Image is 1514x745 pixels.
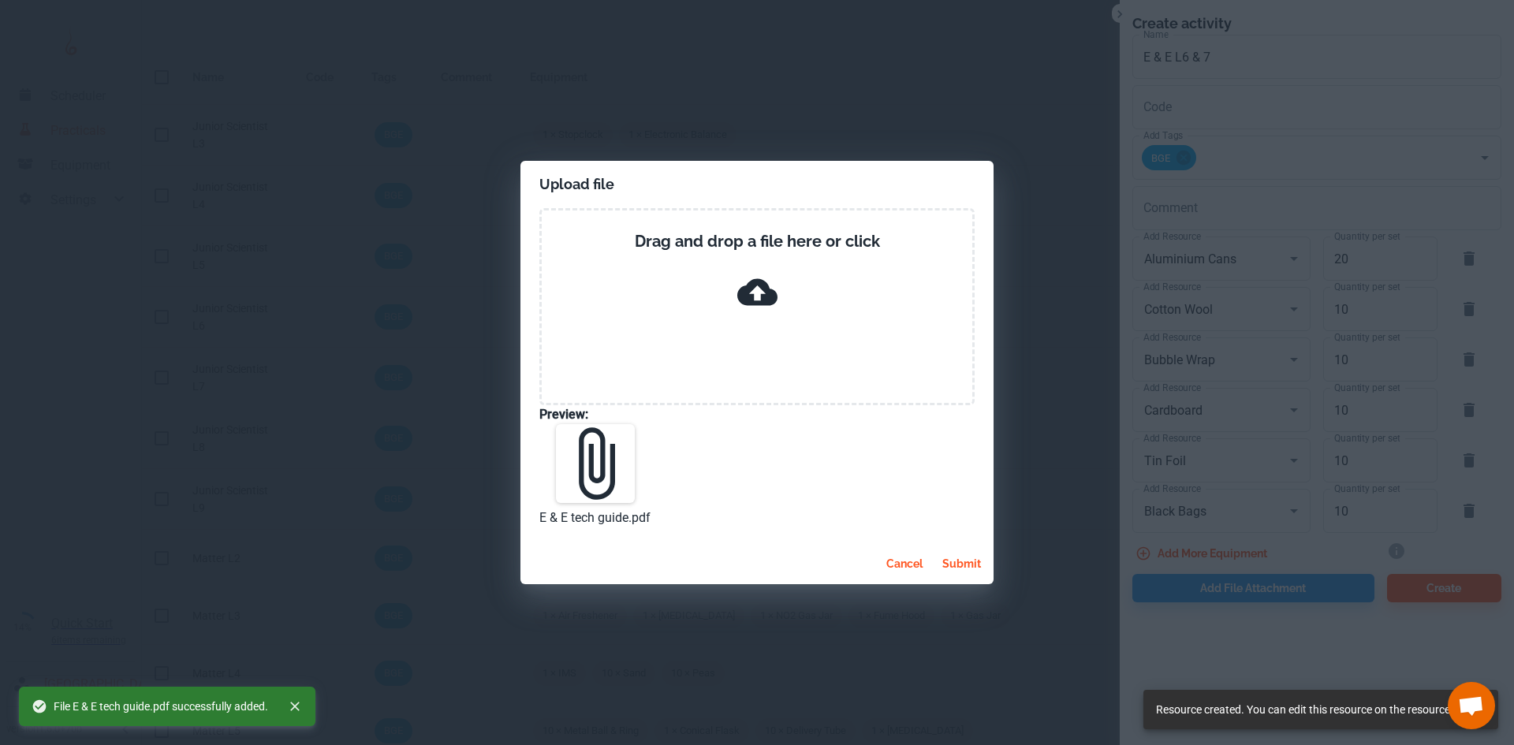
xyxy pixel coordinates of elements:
button: cancel [879,549,930,578]
button: submit [936,549,987,578]
a: Open chat [1448,682,1495,729]
div: Resource created. You can edit this resource on the resources page. [1156,695,1486,725]
button: Close [281,692,309,721]
p: Drag and drop a file here or click [542,229,972,253]
p: E & E tech guide.pdf [539,508,651,527]
h2: Upload file [520,161,994,208]
span: File E & E tech guide.pdf successfully added. [32,698,268,715]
